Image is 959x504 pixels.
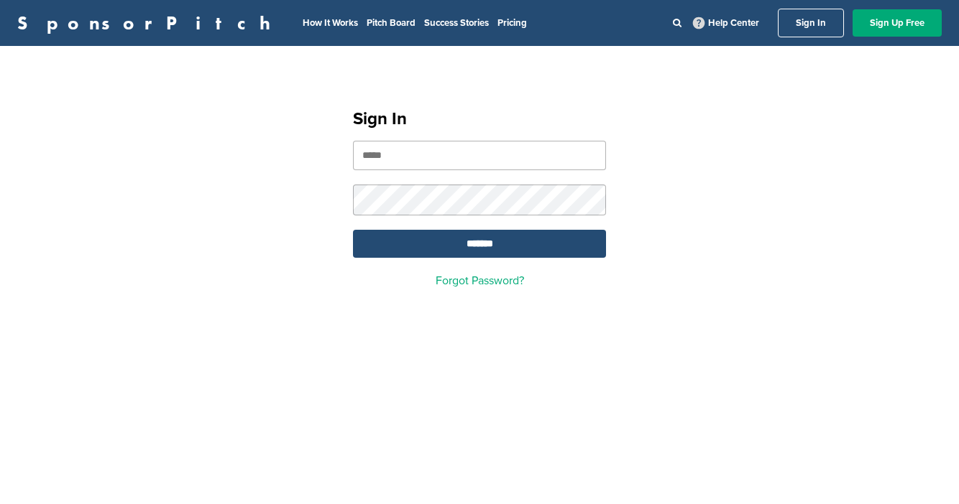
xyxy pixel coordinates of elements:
[424,17,489,29] a: Success Stories
[497,17,527,29] a: Pricing
[436,274,524,288] a: Forgot Password?
[303,17,358,29] a: How It Works
[17,14,280,32] a: SponsorPitch
[853,9,942,37] a: Sign Up Free
[353,106,606,132] h1: Sign In
[778,9,844,37] a: Sign In
[367,17,416,29] a: Pitch Board
[690,14,762,32] a: Help Center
